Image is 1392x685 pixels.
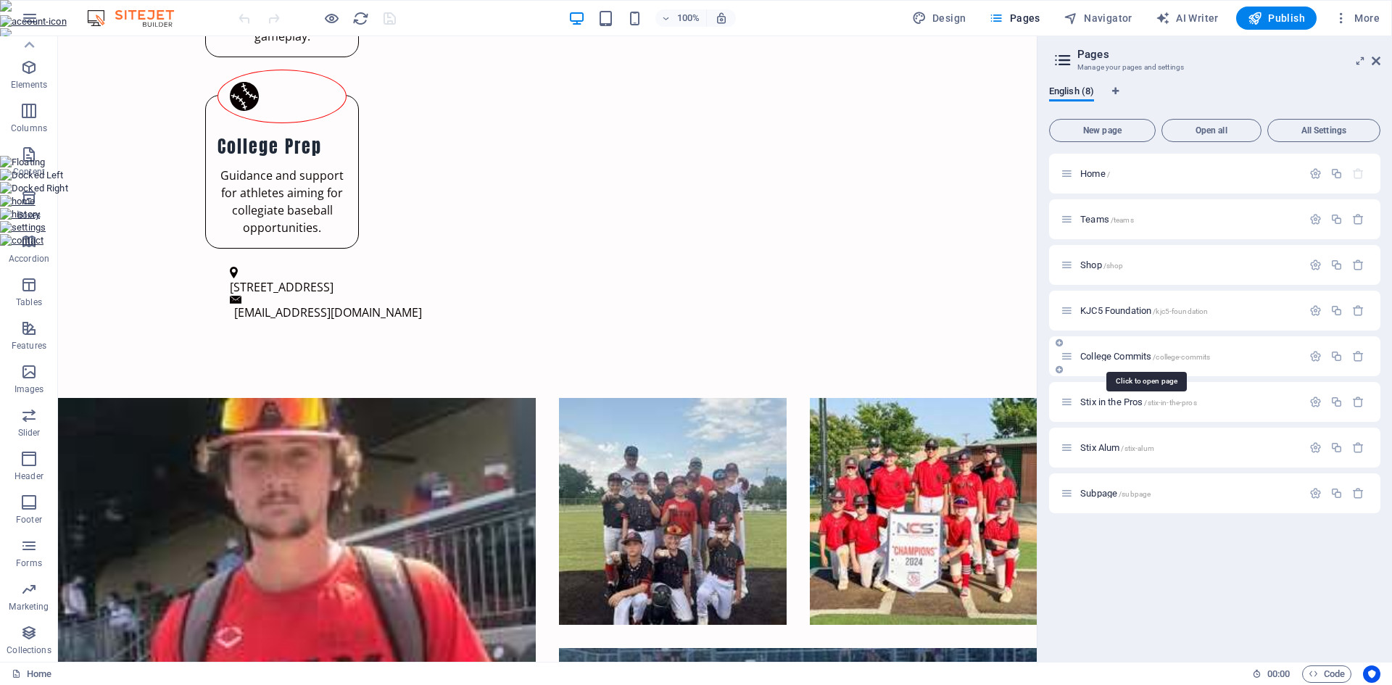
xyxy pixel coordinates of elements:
[1352,167,1364,180] div: The startpage cannot be deleted
[1153,353,1210,361] span: /college-commits
[1309,167,1322,180] div: Settings
[12,665,51,683] a: Click to cancel selection. Double-click to open Pages
[9,253,49,265] p: Accordion
[1080,168,1110,179] span: Click to open page
[1302,665,1351,683] button: Code
[1330,350,1343,362] div: Duplicate
[18,427,41,439] p: Slider
[16,514,42,526] p: Footer
[1274,126,1374,135] span: All Settings
[1267,665,1290,683] span: 00 00
[1309,396,1322,408] div: Settings
[1076,306,1302,315] div: KJC5 Foundation/kjc5-foundation
[1309,259,1322,271] div: Settings
[1330,487,1343,499] div: Duplicate
[1080,214,1134,225] span: Click to open page
[1352,396,1364,408] div: Remove
[1119,490,1151,498] span: /subpage
[1352,350,1364,362] div: Remove
[16,296,42,308] p: Tables
[1056,126,1149,135] span: New page
[1330,441,1343,454] div: Duplicate
[1330,213,1343,225] div: Duplicate
[1076,489,1302,498] div: Subpage/subpage
[1080,442,1154,453] span: Click to open page
[1049,119,1156,142] button: New page
[1076,443,1302,452] div: Stix Alum/stix-alum
[1352,259,1364,271] div: Remove
[1077,61,1351,74] h3: Manage your pages and settings
[1352,487,1364,499] div: Remove
[1352,441,1364,454] div: Remove
[1352,304,1364,317] div: Remove
[1168,126,1255,135] span: Open all
[1080,488,1151,499] span: Click to open page
[1049,86,1380,113] div: Language Tabs
[1309,304,1322,317] div: Settings
[7,644,51,656] p: Collections
[1076,215,1302,224] div: Teams/teams
[1267,119,1380,142] button: All Settings
[1309,665,1345,683] span: Code
[16,557,42,569] p: Forms
[1080,305,1208,316] span: Click to open page
[1080,351,1210,362] span: College Commits
[1309,441,1322,454] div: Settings
[1309,350,1322,362] div: Settings
[1049,83,1094,103] span: English (8)
[1330,396,1343,408] div: Duplicate
[1080,260,1123,270] span: Click to open page
[1309,213,1322,225] div: Settings
[1277,668,1280,679] span: :
[1252,665,1290,683] h6: Session time
[14,383,44,395] p: Images
[14,470,43,482] p: Header
[1352,213,1364,225] div: Remove
[1080,397,1197,407] span: Click to open page
[1103,262,1124,270] span: /shop
[9,601,49,613] p: Marketing
[1107,170,1110,178] span: /
[12,340,46,352] p: Features
[1153,307,1208,315] span: /kjc5-foundation
[1330,259,1343,271] div: Duplicate
[1309,487,1322,499] div: Settings
[1144,399,1196,407] span: /stix-in-the-pros
[1363,665,1380,683] button: Usercentrics
[1076,169,1302,178] div: Home/
[1330,304,1343,317] div: Duplicate
[1111,216,1134,224] span: /teams
[1076,397,1302,407] div: Stix in the Pros/stix-in-the-pros
[1076,352,1302,361] div: College Commits/college-commits
[1076,260,1302,270] div: Shop/shop
[176,268,364,284] a: [EMAIL_ADDRESS][DOMAIN_NAME]
[1077,48,1380,61] h2: Pages
[1161,119,1261,142] button: Open all
[1330,167,1343,180] div: Duplicate
[1121,444,1153,452] span: /stix-alum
